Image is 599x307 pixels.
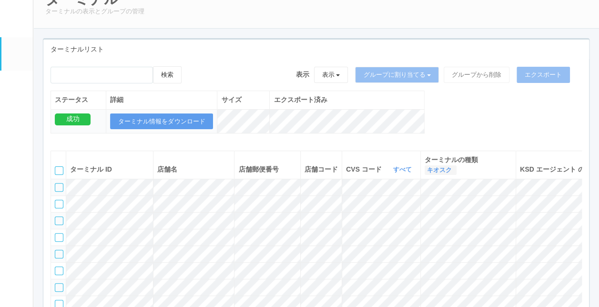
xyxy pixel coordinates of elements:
[1,37,33,71] a: ターミナル
[1,129,33,158] a: クライアントリンク
[427,166,454,174] a: キオスク
[355,67,439,83] button: グループに割り当てる
[296,70,309,80] span: 表示
[425,155,480,165] span: ターミナルの種類
[314,67,348,83] button: 表示
[444,67,509,83] button: グループから削除
[1,158,33,187] a: アラート設定
[1,71,33,100] a: パッケージ
[110,113,213,130] button: ターミナル情報をダウンロード
[393,166,414,173] a: すべて
[70,164,149,174] div: ターミナル ID
[274,95,420,105] div: エクスポート済み
[1,217,33,246] a: ドキュメントを管理
[157,165,177,173] span: 店舗名
[45,7,587,16] p: ターミナルの表示とグループの管理
[346,164,384,174] span: CVS コード
[1,100,33,129] a: メンテナンス通知
[238,165,278,173] span: 店舗郵便番号
[55,113,91,125] div: 成功
[1,188,33,217] a: コンテンツプリント
[55,95,102,105] div: ステータス
[305,165,338,173] span: 店舗コード
[517,67,570,83] button: エクスポート
[425,165,457,175] button: キオスク
[43,40,589,59] div: ターミナルリスト
[221,95,265,105] div: サイズ
[110,95,213,105] div: 詳細
[1,8,33,37] a: ユーザー
[153,66,182,83] button: 検索
[391,165,416,174] button: すべて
